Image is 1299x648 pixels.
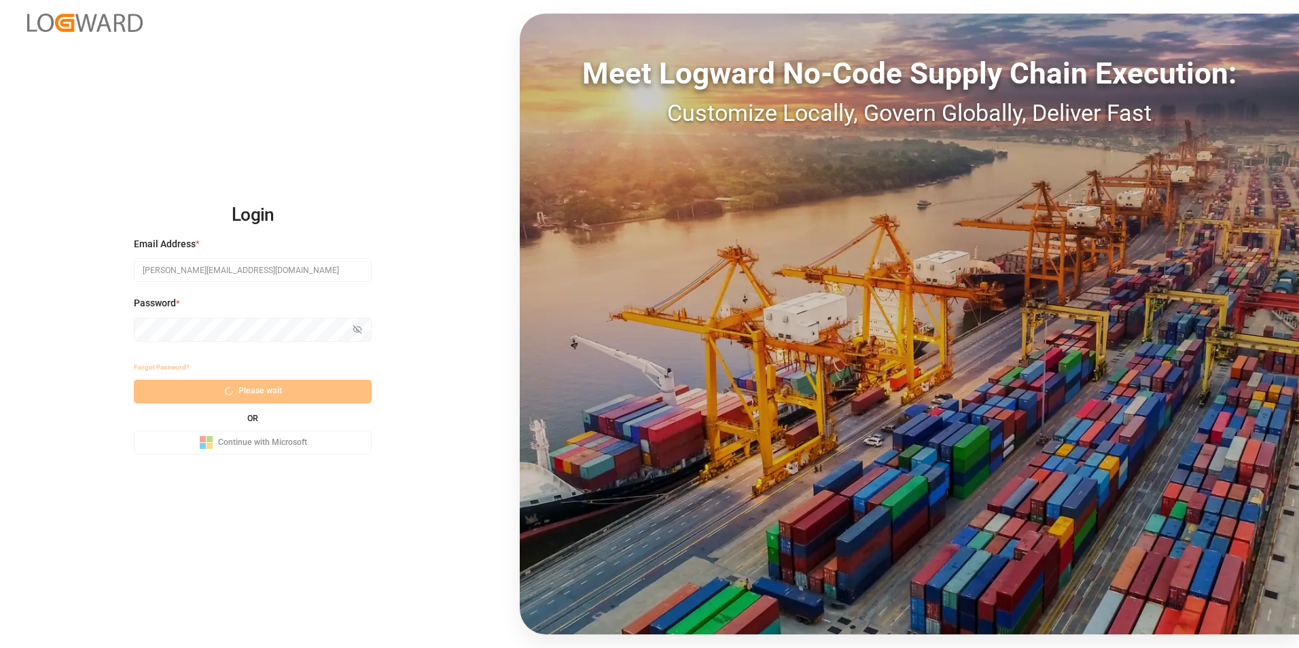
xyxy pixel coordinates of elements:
div: Customize Locally, Govern Globally, Deliver Fast [520,96,1299,130]
div: Meet Logward No-Code Supply Chain Execution: [520,51,1299,96]
span: Email Address [134,237,196,251]
img: Logward_new_orange.png [27,14,143,32]
small: OR [247,414,258,422]
span: Password [134,296,176,310]
h2: Login [134,194,372,237]
input: Enter your email [134,258,372,282]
